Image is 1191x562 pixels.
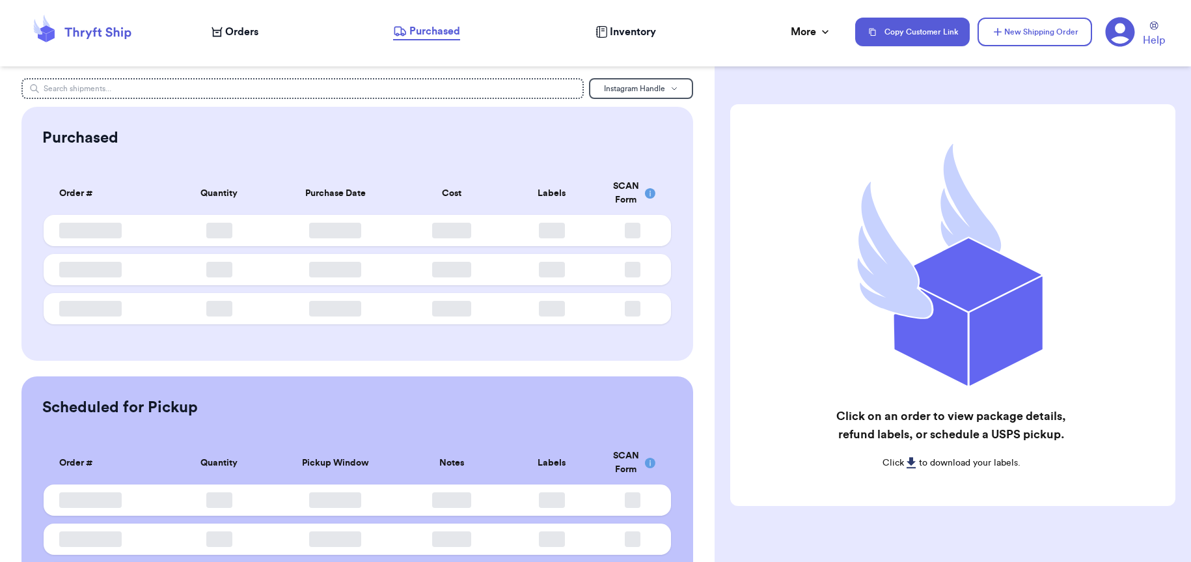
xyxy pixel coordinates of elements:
[212,24,258,40] a: Orders
[169,442,269,485] th: Quantity
[269,442,401,485] th: Pickup Window
[401,172,501,215] th: Cost
[502,172,602,215] th: Labels
[44,172,169,215] th: Order #
[393,23,460,40] a: Purchased
[604,85,665,92] span: Instagram Handle
[589,78,693,99] button: Instagram Handle
[1143,21,1165,48] a: Help
[978,18,1092,46] button: New Shipping Order
[269,172,401,215] th: Purchase Date
[595,24,656,40] a: Inventory
[610,180,655,207] div: SCAN Form
[610,449,655,477] div: SCAN Form
[409,23,460,39] span: Purchased
[855,18,970,46] button: Copy Customer Link
[1143,33,1165,48] span: Help
[21,78,584,99] input: Search shipments...
[610,24,656,40] span: Inventory
[225,24,258,40] span: Orders
[44,442,169,485] th: Order #
[169,172,269,215] th: Quantity
[791,24,832,40] div: More
[825,407,1078,443] h2: Click on an order to view package details, refund labels, or schedule a USPS pickup.
[401,442,501,485] th: Notes
[42,128,118,148] h2: Purchased
[42,397,198,418] h2: Scheduled for Pickup
[502,442,602,485] th: Labels
[825,457,1078,470] p: Click to download your labels.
